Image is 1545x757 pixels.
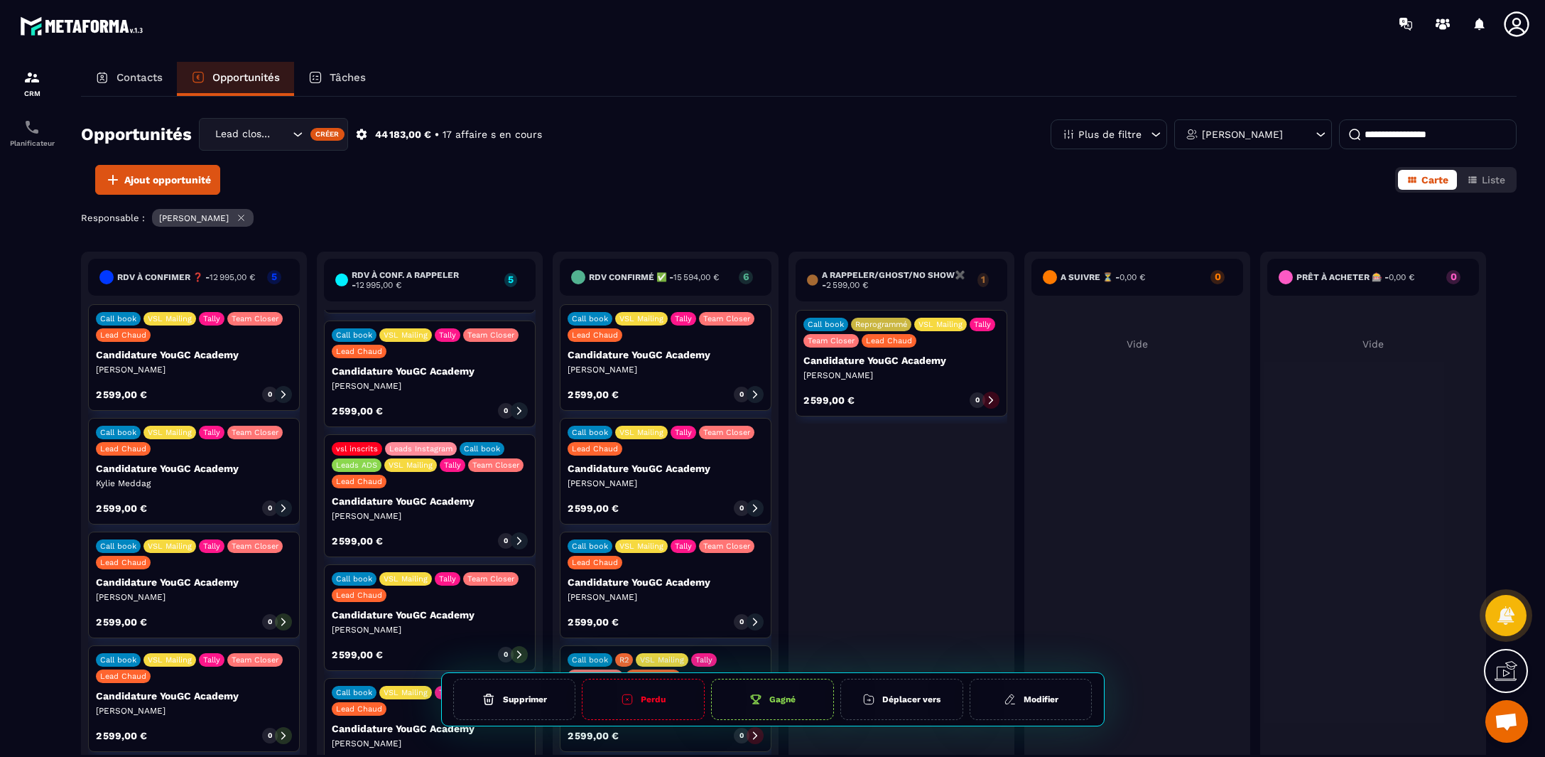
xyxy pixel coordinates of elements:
p: 0 [739,731,744,741]
a: Contacts [81,62,177,96]
p: Call book [100,542,136,551]
p: VSL Mailing [619,428,663,437]
p: Tally [675,542,692,551]
p: Call book [572,542,608,551]
p: 0 [739,617,744,627]
p: VSL Mailing [918,320,963,329]
p: Lead Chaud [336,477,382,486]
span: Liste [1482,174,1505,186]
p: 0 [739,390,744,399]
p: Candidature YouGC Academy [332,723,528,734]
p: Reprogrammé [855,320,907,329]
p: Kylie Meddag [96,478,292,489]
p: Candidature YouGC Academy [332,365,528,377]
p: Tâches [330,71,366,84]
p: Team Closer [703,428,750,437]
p: 0 [504,536,508,546]
p: VSL Mailing [148,314,192,323]
h6: Déplacer vers [882,694,940,704]
p: VSL Mailing [389,461,433,470]
p: Call book [572,428,608,437]
p: Call book [100,655,136,665]
p: 2 599,00 € [803,395,855,405]
p: Planificateur [4,139,60,147]
p: VSL Mailing [640,655,684,665]
a: formationformationCRM [4,58,60,108]
p: Lead Chaud [100,331,146,340]
p: Candidature YouGC Academy [332,495,528,507]
p: Tally [974,320,991,329]
img: logo [20,13,148,39]
p: Tally [444,461,461,470]
h6: Rdv confirmé ✅ - [589,272,719,282]
p: Candidature YouGC Academy [96,576,292,588]
p: Tally [695,655,712,665]
p: 2 599,00 € [96,731,147,741]
p: Vide [1031,338,1243,350]
h6: Perdu [641,694,666,704]
p: Candidature YouGC Academy [568,463,764,474]
p: 2 599,00 € [568,617,619,627]
p: Lead Chaud [572,558,618,567]
p: [PERSON_NAME] [568,478,764,489]
p: 2 599,00 € [96,503,147,513]
button: Ajout opportunité [95,165,220,195]
p: [PERSON_NAME] [96,591,292,603]
h6: Gagné [769,694,796,704]
p: Candidature YouGC Academy [568,349,764,360]
p: Call book [100,428,136,437]
h6: RDV à conf. A RAPPELER - [352,270,497,290]
p: Tally [675,314,692,323]
p: 0 [268,617,272,627]
p: 0 [1446,272,1460,281]
p: Team Closer [232,655,278,665]
button: Liste [1458,170,1514,190]
p: Team Closer [703,542,750,551]
p: Call book [808,320,844,329]
p: 5 [504,274,517,284]
p: 0 [975,395,980,405]
p: 17 affaire s en cours [443,128,542,141]
p: Team Closer [467,331,514,340]
p: Candidature YouGC Academy [96,463,292,474]
p: 2 599,00 € [96,617,147,627]
p: Responsable : [81,213,145,223]
h6: A SUIVRE ⏳ - [1061,272,1145,282]
p: Lead Chaud [866,336,912,345]
p: Team Closer [232,314,278,323]
p: Call book [336,574,372,584]
p: vsl inscrits [336,444,378,453]
p: 0 [1210,272,1225,281]
p: 44 183,00 € [375,128,431,141]
p: 5 [267,272,281,281]
a: schedulerschedulerPlanificateur [4,108,60,158]
p: 2 599,00 € [568,731,619,741]
h6: RDV à confimer ❓ - [117,272,255,282]
p: Team Closer [808,336,855,345]
input: Search for option [275,127,289,142]
p: Lead Chaud [572,331,618,340]
p: Tally [203,428,220,437]
p: Lead Chaud [100,672,146,681]
h6: Modifier [1024,694,1058,704]
p: 2 599,00 € [332,650,383,660]
p: Call book [572,655,608,665]
p: Leads ADS [336,461,377,470]
p: Team Closer [703,314,750,323]
p: Tally [439,331,456,340]
p: Call book [100,314,136,323]
p: Team Closer [232,428,278,437]
p: 2 599,00 € [568,503,619,513]
p: VSL Mailing [619,314,663,323]
p: 1 [977,274,989,284]
span: Ajout opportunité [124,173,211,187]
p: VSL Mailing [384,574,428,584]
p: 2 599,00 € [332,536,383,546]
p: Candidature YouGC Academy [96,349,292,360]
p: Vide [1267,338,1479,350]
p: Team Closer [572,672,619,681]
img: scheduler [23,119,40,136]
p: Contacts [116,71,163,84]
p: Candidature YouGC Academy [803,355,999,366]
p: 0 [268,731,272,741]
